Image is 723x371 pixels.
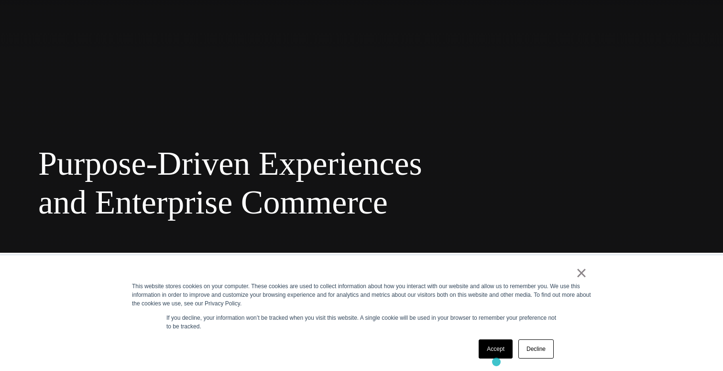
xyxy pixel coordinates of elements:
[38,183,583,222] span: and Enterprise Commerce
[132,282,591,308] div: This website stores cookies on your computer. These cookies are used to collect information about...
[518,339,554,359] a: Decline
[166,314,557,331] p: If you decline, your information won’t be tracked when you visit this website. A single cookie wi...
[479,339,513,359] a: Accept
[38,144,583,183] span: Purpose-Driven Experiences
[576,269,587,277] a: ×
